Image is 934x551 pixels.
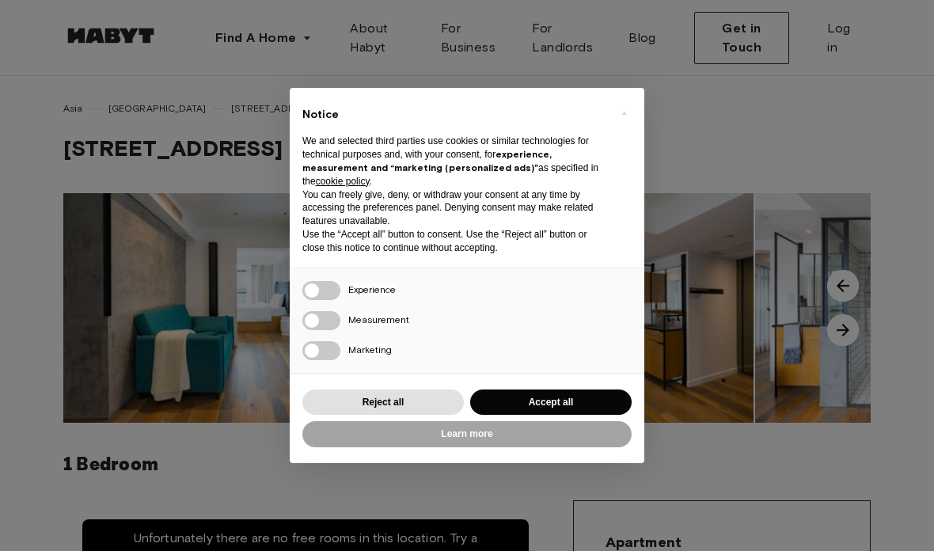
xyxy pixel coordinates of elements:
a: cookie policy [316,176,370,187]
span: × [621,104,627,123]
span: Experience [348,283,396,295]
span: Marketing [348,344,392,355]
button: Learn more [302,421,632,447]
strong: experience, measurement and “marketing (personalized ads)” [302,148,552,173]
span: Measurement [348,313,409,325]
button: Reject all [302,389,464,416]
p: You can freely give, deny, or withdraw your consent at any time by accessing the preferences pane... [302,188,606,228]
button: Close this notice [611,101,636,126]
p: We and selected third parties use cookies or similar technologies for technical purposes and, wit... [302,135,606,188]
h2: Notice [302,107,606,123]
p: Use the “Accept all” button to consent. Use the “Reject all” button or close this notice to conti... [302,228,606,255]
button: Accept all [470,389,632,416]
